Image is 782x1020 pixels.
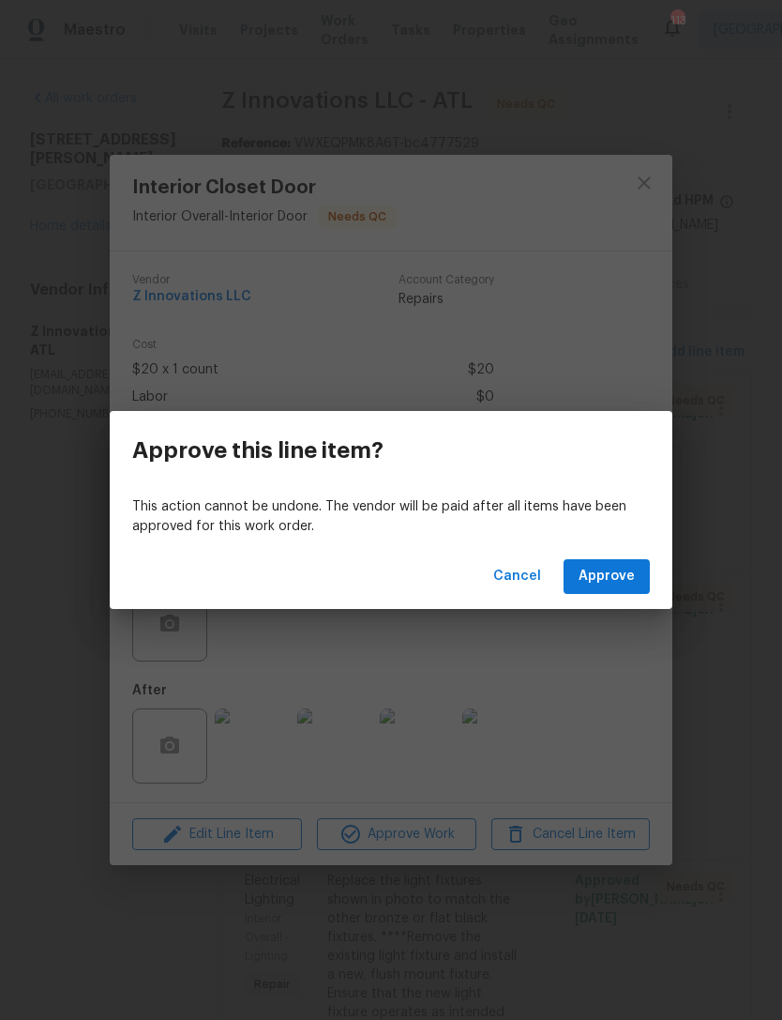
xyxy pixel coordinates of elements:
[579,565,635,588] span: Approve
[132,437,383,464] h3: Approve this line item?
[564,559,650,594] button: Approve
[132,497,650,537] p: This action cannot be undone. The vendor will be paid after all items have been approved for this...
[486,559,549,594] button: Cancel
[493,565,541,588] span: Cancel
